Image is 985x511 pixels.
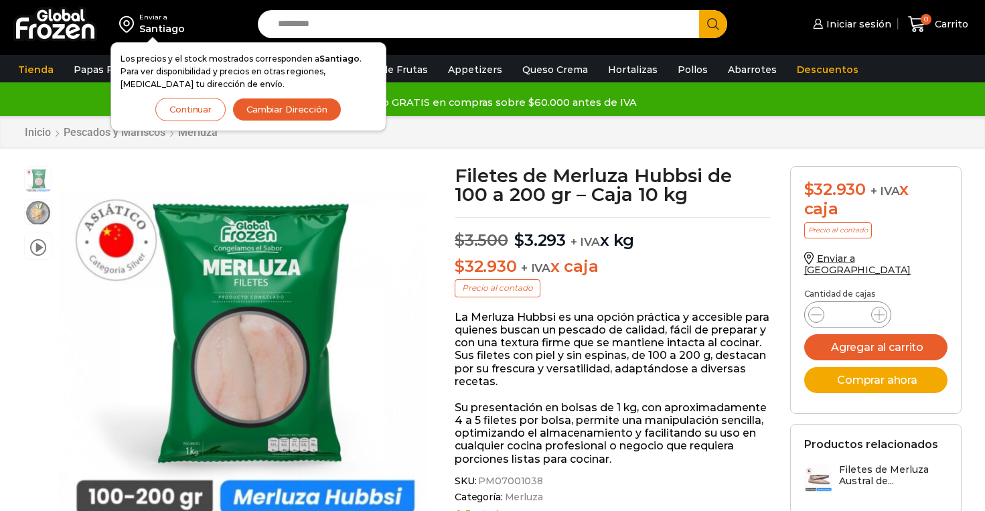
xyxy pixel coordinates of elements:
span: SKU: [455,476,770,487]
span: $ [455,230,465,250]
a: Hortalizas [601,57,664,82]
a: Inicio [24,126,52,139]
p: Precio al contado [804,222,872,238]
h1: Filetes de Merluza Hubbsi de 100 a 200 gr – Caja 10 kg [455,166,770,204]
span: $ [804,179,814,199]
p: Precio al contado [455,279,540,297]
a: Pescados y Mariscos [63,126,166,139]
a: Enviar a [GEOGRAPHIC_DATA] [804,252,911,276]
p: x kg [455,217,770,250]
a: Queso Crema [516,57,595,82]
p: Su presentación en bolsas de 1 kg, con aproximadamente 4 a 5 filetes por bolsa, permite una manip... [455,401,770,465]
input: Product quantity [835,305,860,324]
a: Descuentos [790,57,865,82]
span: filete de merluza [25,167,52,194]
p: x caja [455,257,770,277]
a: Filetes de Merluza Austral de... [804,464,948,493]
img: address-field-icon.svg [119,13,139,35]
p: Cantidad de cajas [804,289,948,299]
strong: Santiago [319,54,360,64]
a: Pollos [671,57,714,82]
span: $ [455,257,465,276]
button: Agregar al carrito [804,334,948,360]
span: + IVA [521,261,550,275]
bdi: 3.500 [455,230,508,250]
a: Iniciar sesión [810,11,891,38]
a: Merluza [177,126,218,139]
span: + IVA [571,235,600,248]
h3: Filetes de Merluza Austral de... [839,464,948,487]
span: $ [514,230,524,250]
button: Continuar [155,98,226,121]
button: Cambiar Dirección [232,98,342,121]
p: La Merluza Hubbsi es una opción práctica y accesible para quienes buscan un pescado de calidad, f... [455,311,770,388]
p: Los precios y el stock mostrados corresponden a . Para ver disponibilidad y precios en otras regi... [121,52,376,91]
span: plato-merluza [25,200,52,226]
a: Abarrotes [721,57,783,82]
div: Santiago [139,22,185,35]
button: Comprar ahora [804,367,948,393]
a: Pulpa de Frutas [344,57,435,82]
a: Merluza [503,492,543,503]
span: Iniciar sesión [823,17,891,31]
a: Appetizers [441,57,509,82]
div: x caja [804,180,948,219]
bdi: 32.930 [455,257,516,276]
span: PM07001038 [476,476,543,487]
a: 0 Carrito [905,9,972,40]
span: 0 [921,14,931,25]
bdi: 3.293 [514,230,566,250]
a: Papas Fritas [67,57,141,82]
h2: Productos relacionados [804,438,938,451]
nav: Breadcrumb [24,126,218,139]
span: Categoría: [455,492,770,503]
a: Tienda [11,57,60,82]
div: Enviar a [139,13,185,22]
span: Carrito [931,17,968,31]
button: Search button [699,10,727,38]
span: + IVA [870,184,900,198]
bdi: 32.930 [804,179,866,199]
